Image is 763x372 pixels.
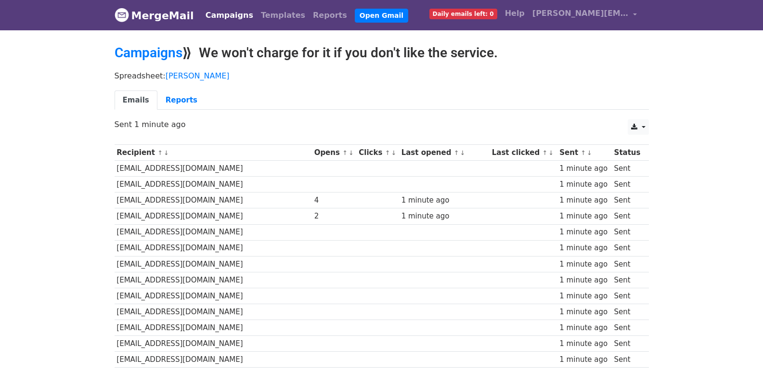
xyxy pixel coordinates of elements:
th: Last opened [399,145,490,161]
div: 1 minute ago [559,338,609,349]
td: [EMAIL_ADDRESS][DOMAIN_NAME] [115,352,312,368]
div: 1 minute ago [559,227,609,238]
td: [EMAIL_ADDRESS][DOMAIN_NAME] [115,208,312,224]
span: [PERSON_NAME][EMAIL_ADDRESS][DOMAIN_NAME] [532,8,629,19]
td: Sent [612,272,644,288]
a: ↑ [543,149,548,156]
div: 1 minute ago [401,195,488,206]
a: ↓ [587,149,592,156]
td: [EMAIL_ADDRESS][DOMAIN_NAME] [115,177,312,192]
th: Last clicked [490,145,557,161]
div: 1 minute ago [559,275,609,286]
a: Emails [115,90,157,110]
div: 1 minute ago [559,163,609,174]
td: [EMAIL_ADDRESS][DOMAIN_NAME] [115,272,312,288]
a: ↓ [164,149,169,156]
td: [EMAIL_ADDRESS][DOMAIN_NAME] [115,320,312,336]
td: Sent [612,256,644,272]
a: Reports [309,6,351,25]
td: [EMAIL_ADDRESS][DOMAIN_NAME] [115,336,312,352]
th: Recipient [115,145,312,161]
a: Templates [257,6,309,25]
td: Sent [612,304,644,320]
td: Sent [612,320,644,336]
td: [EMAIL_ADDRESS][DOMAIN_NAME] [115,288,312,304]
td: Sent [612,192,644,208]
a: ↑ [454,149,459,156]
th: Status [612,145,644,161]
th: Clicks [357,145,399,161]
h2: ⟫ We won't charge for it if you don't like the service. [115,45,649,61]
div: 1 minute ago [559,243,609,254]
a: Campaigns [202,6,257,25]
div: 1 minute ago [559,307,609,318]
td: Sent [612,240,644,256]
p: Spreadsheet: [115,71,649,81]
a: [PERSON_NAME][EMAIL_ADDRESS][DOMAIN_NAME] [529,4,641,26]
a: ↓ [349,149,354,156]
td: Sent [612,336,644,352]
td: [EMAIL_ADDRESS][DOMAIN_NAME] [115,240,312,256]
span: Daily emails left: 0 [429,9,497,19]
div: 1 minute ago [559,195,609,206]
a: [PERSON_NAME] [166,71,230,80]
td: Sent [612,224,644,240]
td: [EMAIL_ADDRESS][DOMAIN_NAME] [115,224,312,240]
td: Sent [612,208,644,224]
a: ↑ [342,149,348,156]
td: Sent [612,161,644,177]
p: Sent 1 minute ago [115,119,649,129]
td: [EMAIL_ADDRESS][DOMAIN_NAME] [115,161,312,177]
div: 4 [314,195,354,206]
td: [EMAIL_ADDRESS][DOMAIN_NAME] [115,304,312,320]
td: Sent [612,352,644,368]
td: Sent [612,288,644,304]
a: Open Gmail [355,9,408,23]
div: 1 minute ago [559,259,609,270]
td: [EMAIL_ADDRESS][DOMAIN_NAME] [115,256,312,272]
a: ↓ [391,149,396,156]
div: 1 minute ago [559,291,609,302]
div: 1 minute ago [559,179,609,190]
td: [EMAIL_ADDRESS][DOMAIN_NAME] [115,192,312,208]
th: Opens [312,145,357,161]
a: Reports [157,90,206,110]
a: ↑ [157,149,163,156]
div: 1 minute ago [559,211,609,222]
td: Sent [612,177,644,192]
a: ↑ [581,149,586,156]
a: ↓ [548,149,554,156]
div: 1 minute ago [559,322,609,334]
a: ↑ [385,149,390,156]
a: ↓ [460,149,465,156]
th: Sent [557,145,612,161]
a: Campaigns [115,45,182,61]
a: Help [501,4,529,23]
img: MergeMail logo [115,8,129,22]
a: MergeMail [115,5,194,26]
div: 1 minute ago [401,211,488,222]
div: 1 minute ago [559,354,609,365]
a: Daily emails left: 0 [426,4,501,23]
div: 2 [314,211,354,222]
